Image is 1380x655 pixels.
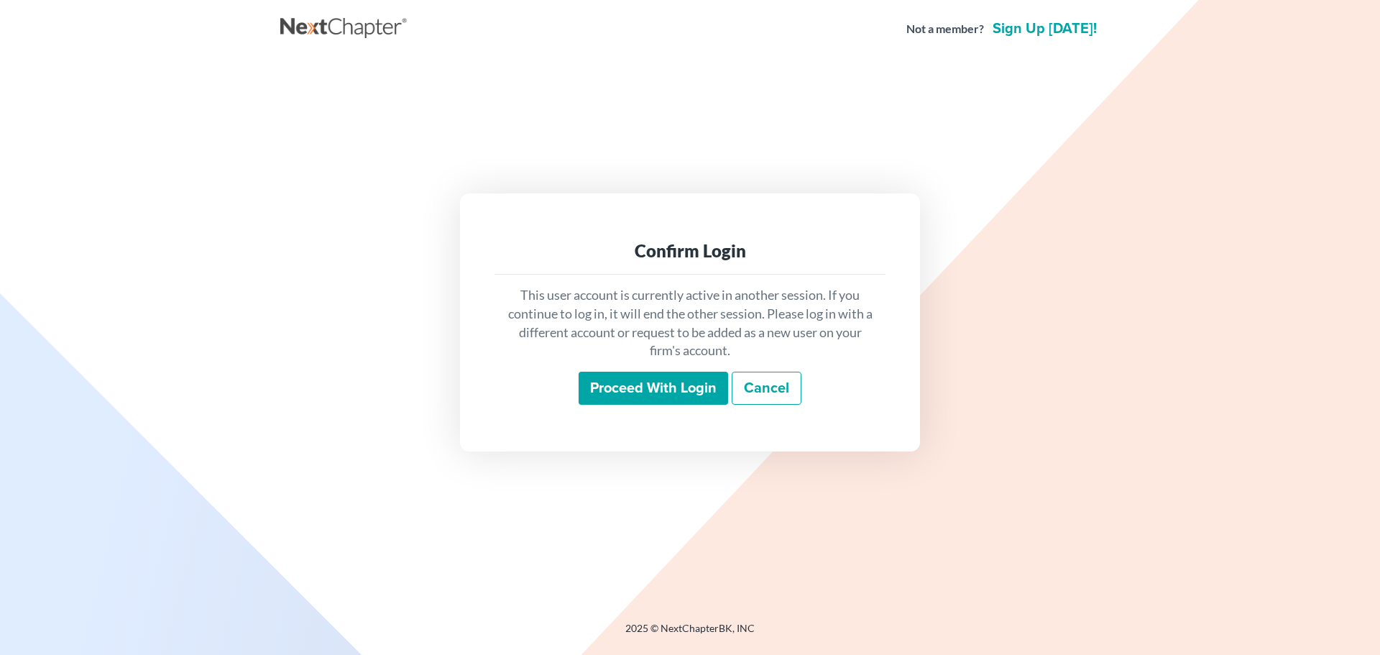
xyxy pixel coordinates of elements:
[506,239,874,262] div: Confirm Login
[280,621,1100,647] div: 2025 © NextChapterBK, INC
[990,22,1100,36] a: Sign up [DATE]!
[732,372,801,405] a: Cancel
[506,286,874,360] p: This user account is currently active in another session. If you continue to log in, it will end ...
[906,21,984,37] strong: Not a member?
[579,372,728,405] input: Proceed with login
